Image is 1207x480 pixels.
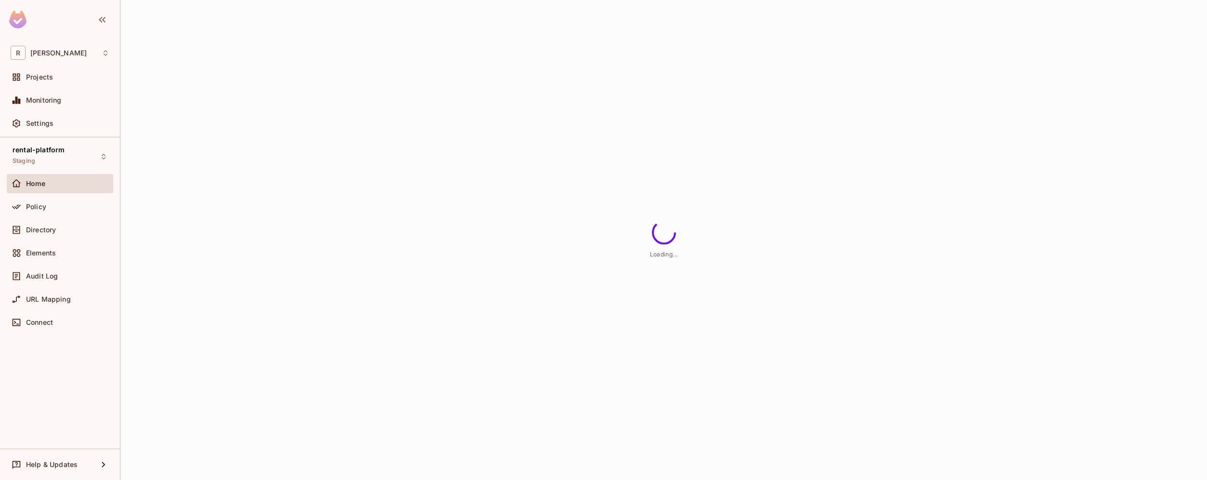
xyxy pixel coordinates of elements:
span: Directory [26,226,56,234]
img: SReyMgAAAABJRU5ErkJggg== [9,11,27,28]
span: Workspace: roy-poc [30,49,87,57]
span: Audit Log [26,272,58,280]
span: R [11,46,26,60]
span: Projects [26,73,53,81]
span: Settings [26,120,53,127]
span: Loading... [650,251,678,258]
span: URL Mapping [26,295,71,303]
span: Connect [26,319,53,326]
span: rental-platform [13,146,65,154]
span: Monitoring [26,96,62,104]
span: Policy [26,203,46,211]
span: Home [26,180,46,187]
span: Elements [26,249,56,257]
span: Help & Updates [26,461,78,468]
span: Staging [13,157,35,165]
